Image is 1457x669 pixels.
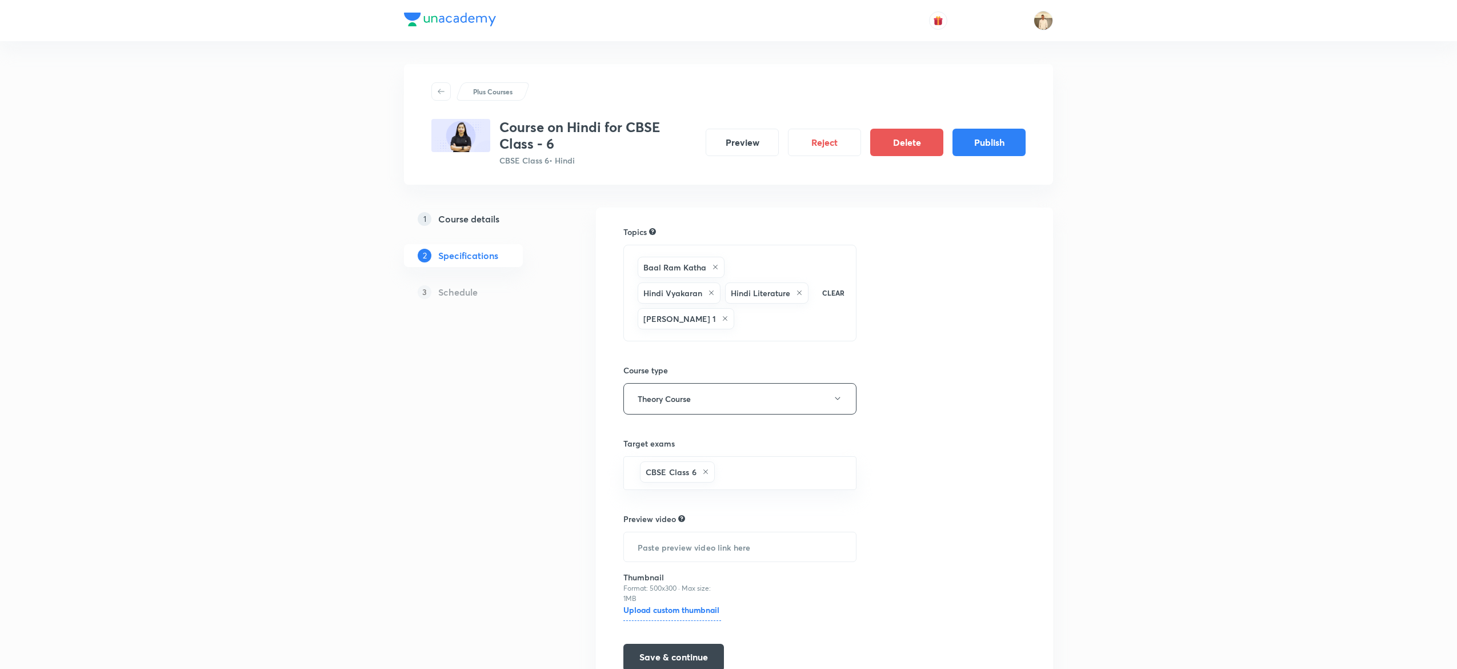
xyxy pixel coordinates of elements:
button: Theory Course [623,383,856,415]
p: 3 [418,285,431,299]
h6: Course type [623,364,856,376]
button: Preview [706,129,779,156]
p: Plus Courses [473,86,513,97]
h6: Preview video [623,513,676,525]
img: 360CB1BD-DF10-4326-BF03-140D7DF929A3_plus.png [431,119,490,152]
h6: [PERSON_NAME] 1 [643,313,716,325]
h3: Course on Hindi for CBSE Class - 6 [499,119,697,152]
button: Open [850,472,852,474]
a: Company Logo [404,13,496,29]
button: Delete [870,129,943,156]
img: Chandrakant Deshmukh [1034,11,1053,30]
h6: Target exams [623,437,856,449]
p: 2 [418,249,431,262]
button: Reject [788,129,861,156]
h6: Thumbnail [623,571,721,583]
p: 1 [418,212,431,226]
h5: Specifications [438,249,498,262]
p: CLEAR [822,288,844,298]
div: Search for topics [649,226,656,237]
button: Publish [952,129,1026,156]
h6: Baal Ram Katha [643,261,706,273]
h6: Hindi Vyakaran [643,287,702,299]
img: Company Logo [404,13,496,26]
img: avatar [933,15,943,26]
a: 1Course details [404,208,559,230]
h5: Schedule [438,285,478,299]
h5: Course details [438,212,499,226]
h6: CBSE Class 6 [646,466,697,478]
div: Explain about your course, what you’ll be teaching, how it will help learners in their preparation [678,513,685,524]
h6: Hindi Literature [731,287,790,299]
h6: Topics [623,226,647,238]
input: Paste preview video link here [624,532,856,562]
h6: Upload custom thumbnail [623,604,721,621]
p: CBSE Class 6 • Hindi [499,154,697,166]
p: Format: 500x300 · Max size: 1MB [623,583,721,604]
button: avatar [929,11,947,30]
